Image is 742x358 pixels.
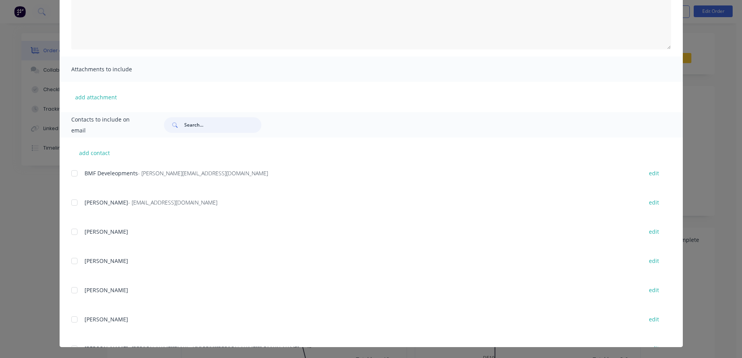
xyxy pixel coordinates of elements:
[85,199,128,206] span: [PERSON_NAME]
[184,117,261,133] input: Search...
[644,285,664,295] button: edit
[85,257,128,265] span: [PERSON_NAME]
[644,314,664,324] button: edit
[644,168,664,178] button: edit
[85,345,128,352] span: [PERSON_NAME]
[644,343,664,354] button: edit
[644,256,664,266] button: edit
[85,316,128,323] span: [PERSON_NAME]
[71,64,157,75] span: Attachments to include
[128,345,299,352] span: - [PERSON_NAME][EMAIL_ADDRESS][PERSON_NAME][DOMAIN_NAME]
[644,197,664,208] button: edit
[71,114,145,136] span: Contacts to include on email
[85,169,138,177] span: BMF Develeopments
[85,228,128,235] span: [PERSON_NAME]
[71,91,121,103] button: add attachment
[138,169,268,177] span: - [PERSON_NAME][EMAIL_ADDRESS][DOMAIN_NAME]
[71,147,118,159] button: add contact
[128,199,217,206] span: - [EMAIL_ADDRESS][DOMAIN_NAME]
[644,226,664,237] button: edit
[85,286,128,294] span: [PERSON_NAME]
